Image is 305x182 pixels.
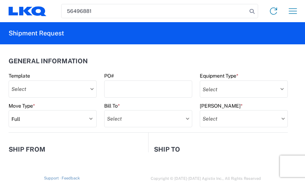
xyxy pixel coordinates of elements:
[62,4,247,18] input: Shipment, tracking or reference number
[200,110,288,127] input: Select
[104,110,192,127] input: Select
[104,103,120,109] label: Bill To
[62,176,80,180] a: Feedback
[9,58,88,65] h2: General Information
[200,103,243,109] label: [PERSON_NAME]
[200,73,238,79] label: Equipment Type
[154,146,180,153] h2: Ship to
[9,146,45,153] h2: Ship from
[9,80,97,98] input: Select
[44,176,62,180] a: Support
[151,175,261,182] span: Copyright © [DATE]-[DATE] Agistix Inc., All Rights Reserved
[9,103,35,109] label: Move Type
[9,29,64,38] h2: Shipment Request
[104,73,114,79] label: PO#
[9,73,30,79] label: Template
